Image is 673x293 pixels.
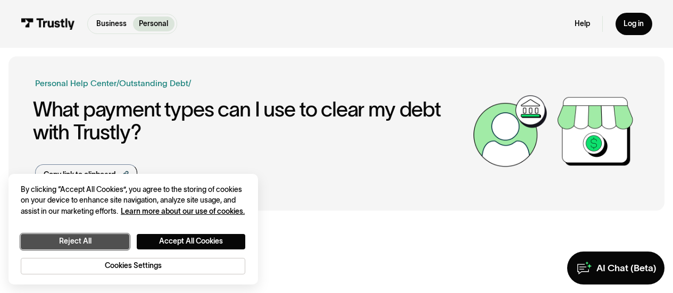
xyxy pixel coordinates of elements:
button: Cookies Settings [21,258,245,274]
img: Trustly Logo [21,18,75,29]
p: Personal [139,19,168,30]
a: AI Chat (Beta) [567,252,664,285]
a: Business [90,16,132,31]
div: Log in [624,19,644,29]
a: Personal Help Center [35,77,117,89]
p: Business [96,19,127,30]
h1: What payment types can I use to clear my debt with Trustly? [33,98,468,144]
div: AI Chat (Beta) [596,262,657,274]
a: Copy link to clipboard [35,164,137,186]
div: / [188,77,191,89]
a: Help [575,19,590,29]
a: Log in [616,13,652,35]
a: Personal [133,16,175,31]
div: By clicking “Accept All Cookies”, you agree to the storing of cookies on your device to enhance s... [21,185,245,217]
a: Outstanding Debt [119,79,188,88]
div: / [117,77,119,89]
div: Privacy [21,185,245,274]
div: Cookie banner [9,174,258,284]
a: More information about your privacy, opens in a new tab [121,207,245,215]
button: Reject All [21,234,129,249]
button: Accept All Cookies [137,234,245,249]
div: Copy link to clipboard [44,170,115,181]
